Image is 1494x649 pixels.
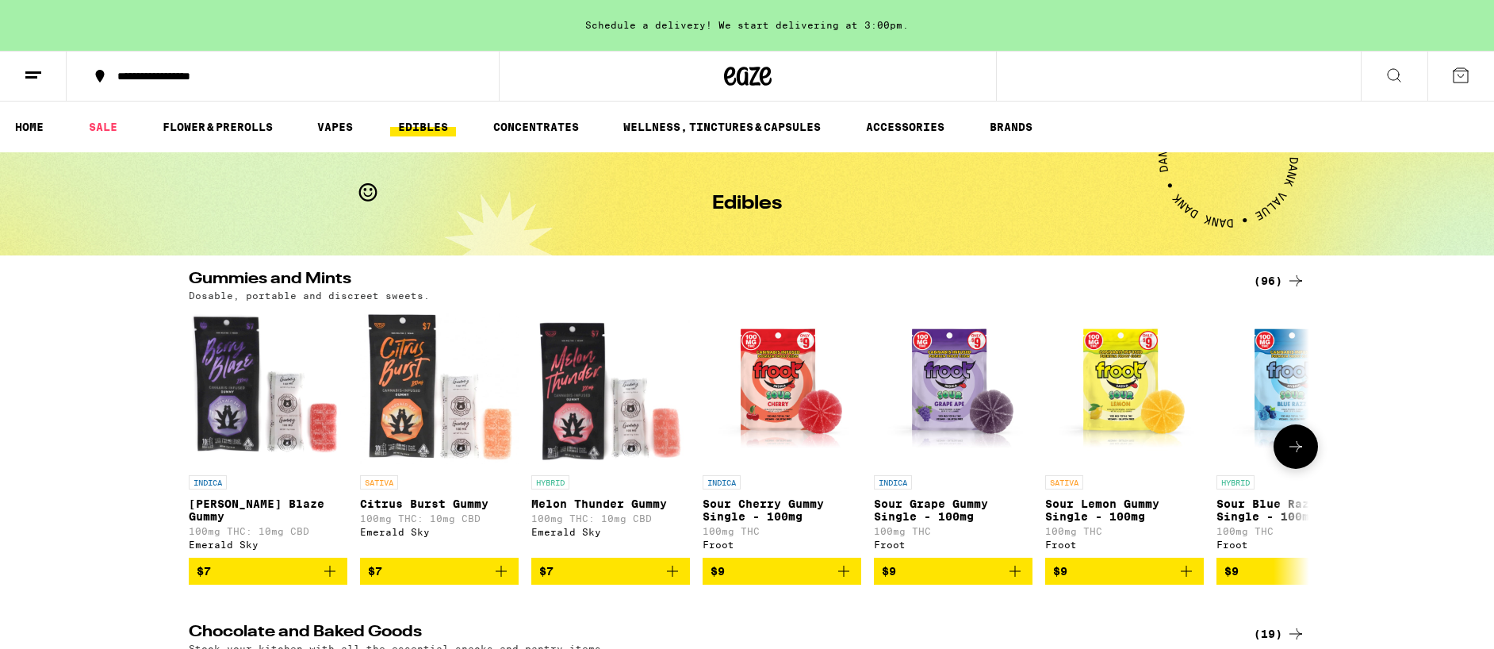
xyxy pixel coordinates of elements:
p: Melon Thunder Gummy [531,497,690,510]
a: Open page for Berry Blaze Gummy from Emerald Sky [189,309,347,558]
a: VAPES [309,117,361,136]
p: 100mg THC: 10mg CBD [189,526,347,536]
h2: Chocolate and Baked Goods [189,624,1228,643]
p: SATIVA [1045,475,1083,490]
span: $9 [1053,565,1067,578]
p: HYBRID [1216,475,1255,490]
a: ACCESSORIES [858,117,952,136]
p: Dosable, portable and discreet sweets. [189,290,430,301]
div: Emerald Sky [531,527,690,537]
button: Add to bag [1216,558,1375,585]
button: Add to bag [703,558,861,585]
span: $7 [197,565,211,578]
a: Open page for Sour Blue Razz Gummy Single - 100mg from Froot [1216,309,1375,558]
p: HYBRID [531,475,569,490]
span: $7 [539,565,554,578]
img: Froot - Sour Blue Razz Gummy Single - 100mg [1216,309,1375,467]
a: FLOWER & PREROLLS [155,117,281,136]
img: Emerald Sky - Melon Thunder Gummy [531,309,690,467]
div: Emerald Sky [360,527,519,537]
img: Froot - Sour Lemon Gummy Single - 100mg [1045,309,1204,467]
button: Add to bag [189,558,347,585]
div: Froot [1216,540,1375,550]
button: BRANDS [982,117,1040,136]
div: Froot [1045,540,1204,550]
p: 100mg THC: 10mg CBD [531,513,690,524]
h2: Gummies and Mints [189,271,1228,290]
img: Froot - Sour Grape Gummy Single - 100mg [874,309,1032,467]
a: Open page for Sour Lemon Gummy Single - 100mg from Froot [1045,309,1204,558]
p: 100mg THC [1216,526,1375,536]
span: $9 [711,565,725,578]
p: Sour Blue Razz Gummy Single - 100mg [1216,497,1375,523]
a: (96) [1254,271,1305,290]
img: Froot - Sour Cherry Gummy Single - 100mg [703,309,861,467]
a: WELLNESS, TINCTURES & CAPSULES [615,117,829,136]
span: $9 [1224,565,1239,578]
button: Redirect to URL [1,1,866,115]
a: SALE [81,117,125,136]
p: Sour Cherry Gummy Single - 100mg [703,497,861,523]
a: Open page for Melon Thunder Gummy from Emerald Sky [531,309,690,558]
button: Add to bag [1045,558,1204,585]
a: Open page for Sour Grape Gummy Single - 100mg from Froot [874,309,1032,558]
p: SATIVA [360,475,398,490]
p: INDICA [874,475,912,490]
div: Emerald Sky [189,540,347,550]
p: INDICA [703,475,741,490]
button: Add to bag [360,558,519,585]
a: CONCENTRATES [485,117,587,136]
button: Add to bag [531,558,690,585]
p: 100mg THC [874,526,1032,536]
p: [PERSON_NAME] Blaze Gummy [189,497,347,523]
a: Open page for Sour Cherry Gummy Single - 100mg from Froot [703,309,861,558]
p: 100mg THC [703,526,861,536]
a: (19) [1254,624,1305,643]
p: 100mg THC: 10mg CBD [360,513,519,524]
a: HOME [7,117,52,136]
p: INDICA [189,475,227,490]
a: Open page for Citrus Burst Gummy from Emerald Sky [360,309,519,558]
span: $9 [882,565,896,578]
a: EDIBLES [390,117,456,136]
div: Froot [703,540,861,550]
img: Emerald Sky - Citrus Burst Gummy [360,309,519,467]
p: 100mg THC [1045,526,1204,536]
p: Sour Lemon Gummy Single - 100mg [1045,497,1204,523]
div: Froot [874,540,1032,550]
button: Add to bag [874,558,1032,585]
img: Emerald Sky - Berry Blaze Gummy [189,309,347,467]
span: Help [36,11,69,25]
p: Sour Grape Gummy Single - 100mg [874,497,1032,523]
h1: Edibles [712,194,782,213]
span: $7 [368,565,382,578]
p: Citrus Burst Gummy [360,497,519,510]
